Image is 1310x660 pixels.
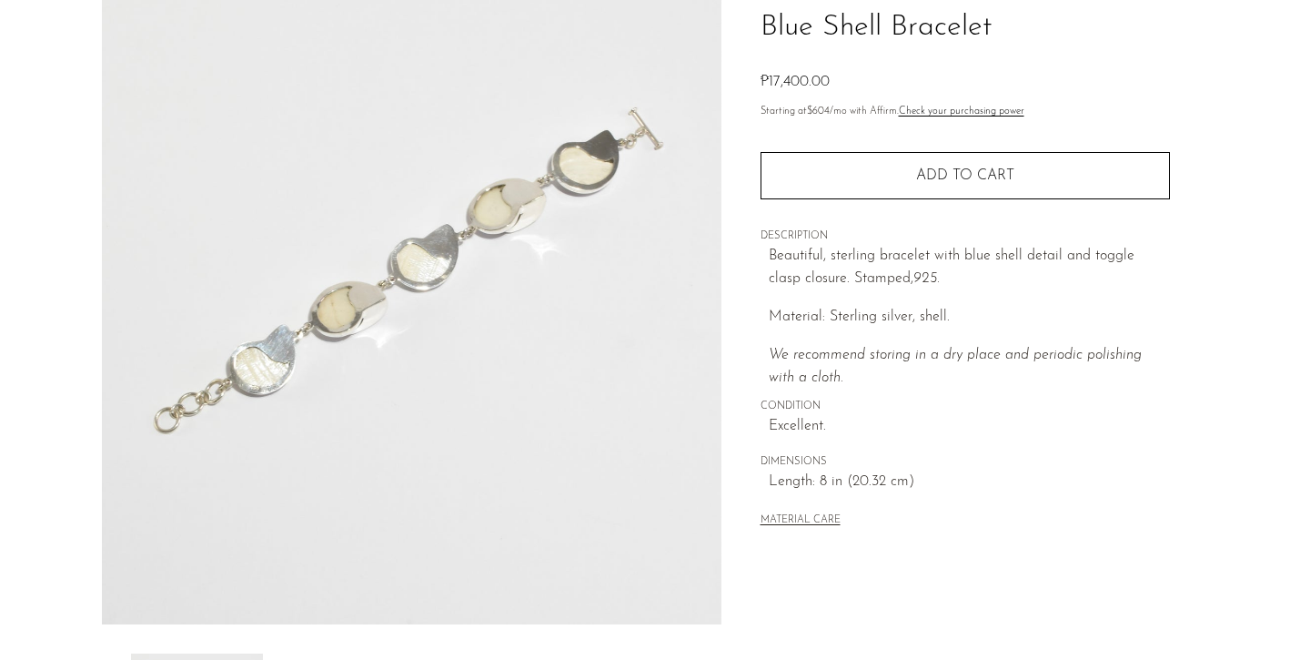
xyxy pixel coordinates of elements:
span: $604 [807,107,830,117]
p: Starting at /mo with Affirm. [761,104,1170,120]
a: Check your purchasing power - Learn more about Affirm Financing (opens in modal) [899,107,1024,117]
span: DESCRIPTION [761,228,1170,245]
i: We recommend storing in a dry place and periodic polishing with a cloth. [769,348,1142,386]
span: ₱17,400.00 [761,75,830,89]
span: Add to cart [916,168,1014,183]
h1: Blue Shell Bracelet [761,5,1170,51]
em: 925. [913,271,940,286]
button: Add to cart [761,152,1170,199]
button: MATERIAL CARE [761,514,841,528]
span: Excellent. [769,415,1170,439]
span: Length: 8 in (20.32 cm) [769,471,1170,494]
p: Material: Sterling silver, shell. [769,306,1170,330]
span: DIMENSIONS [761,454,1170,471]
span: CONDITION [761,399,1170,415]
p: Beautiful, sterling bracelet with blue shell detail and toggle clasp closure. Stamped, [769,245,1170,291]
